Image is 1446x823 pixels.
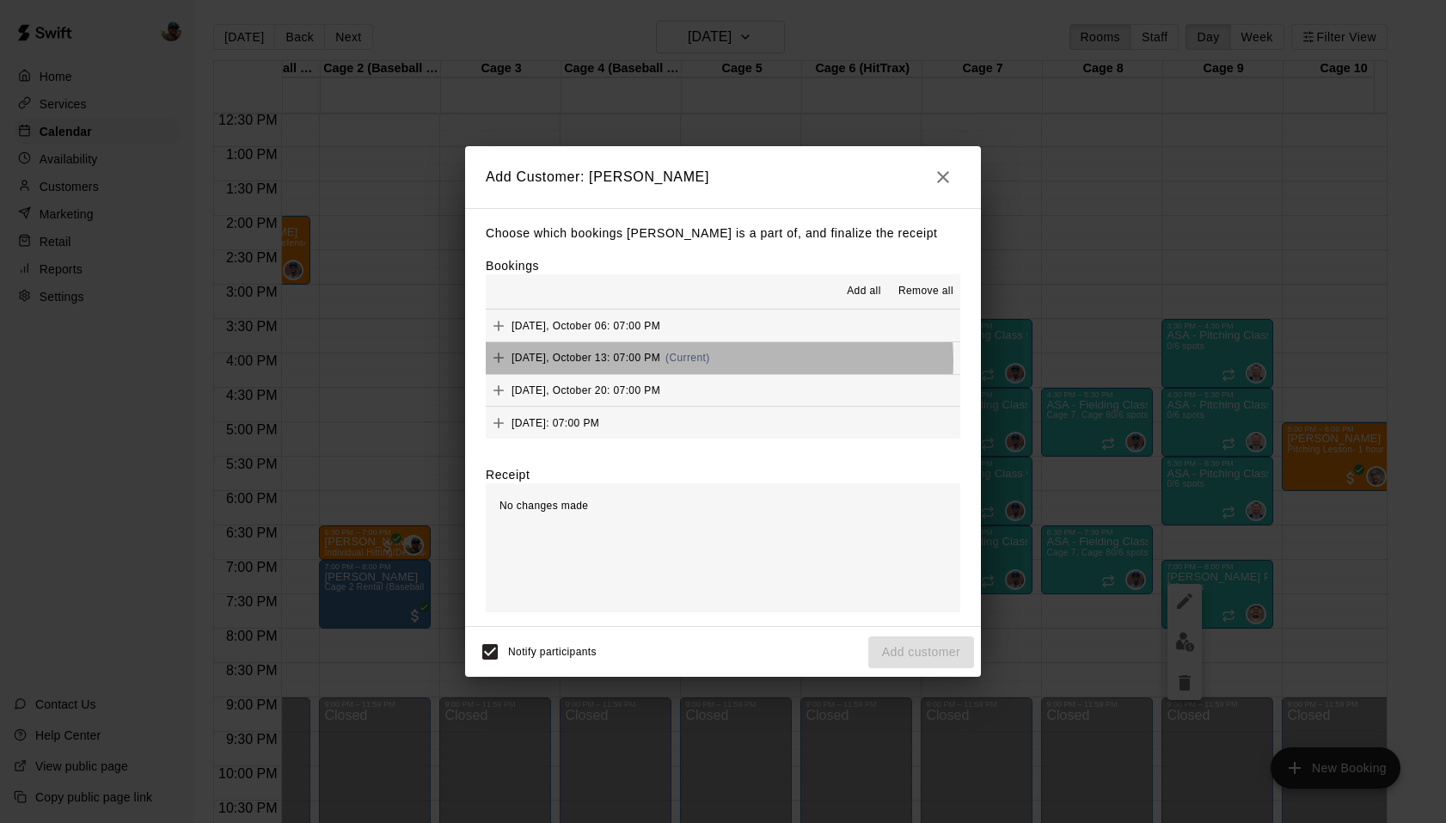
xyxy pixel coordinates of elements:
[486,342,960,374] button: Add[DATE], October 13: 07:00 PM(Current)
[486,351,512,364] span: Add
[847,283,881,300] span: Add all
[508,647,597,659] span: Notify participants
[891,278,960,305] button: Remove all
[486,375,960,407] button: Add[DATE], October 20: 07:00 PM
[465,146,981,208] h2: Add Customer: [PERSON_NAME]
[512,384,660,396] span: [DATE], October 20: 07:00 PM
[898,283,953,300] span: Remove all
[499,500,588,512] span: No changes made
[486,466,530,483] label: Receipt
[836,278,891,305] button: Add all
[486,318,512,331] span: Add
[512,352,660,364] span: [DATE], October 13: 07:00 PM
[486,407,960,439] button: Add[DATE]: 07:00 PM
[486,223,960,244] p: Choose which bookings [PERSON_NAME] is a part of, and finalize the receipt
[512,416,599,428] span: [DATE]: 07:00 PM
[486,310,960,341] button: Add[DATE], October 06: 07:00 PM
[486,415,512,428] span: Add
[486,383,512,396] span: Add
[512,319,660,331] span: [DATE], October 06: 07:00 PM
[665,352,710,364] span: (Current)
[486,259,539,273] label: Bookings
